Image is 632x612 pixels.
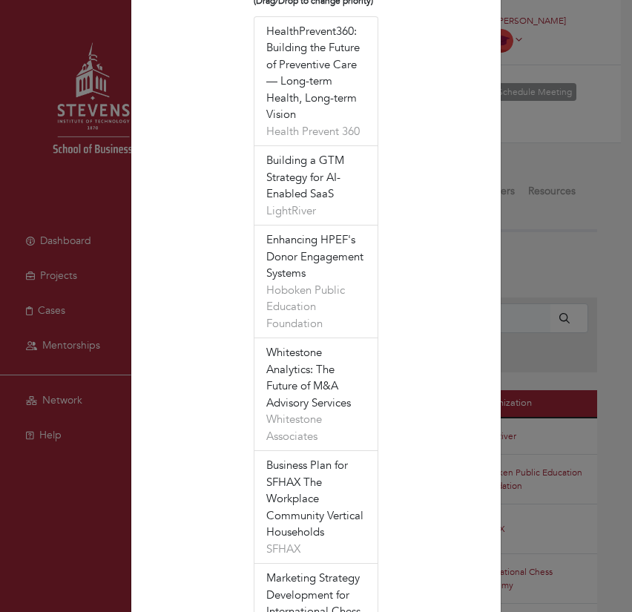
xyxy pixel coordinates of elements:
span: Building a GTM Strategy for AI-Enabled SaaS [266,152,366,203]
span: Business Plan for SFHAX The Workplace Community Vertical Households [266,457,366,541]
span: SFHAX [266,541,300,558]
span: Whitestone Analytics: The Future of M&A Advisory Services [266,344,366,411]
span: Whitestone Associates [266,411,366,444]
span: Health Prevent 360 [266,123,360,140]
span: Enhancing HPEF's Donor Engagement Systems [266,231,366,282]
span: Hoboken Public Education Foundation [266,282,366,332]
span: LightRiver [266,203,316,220]
span: HealthPrevent360: Building the Future of Preventive Care— Long-term Health, Long-term Vision [266,23,366,123]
